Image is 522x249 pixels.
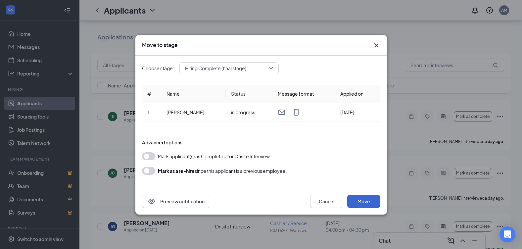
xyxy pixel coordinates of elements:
b: Mark as a re-hire [158,168,195,174]
svg: Email [278,108,286,116]
div: Open Intercom Messenger [499,226,515,242]
svg: Cross [372,41,380,49]
span: Choose stage: [142,65,174,72]
svg: MobileSms [292,108,300,116]
td: [PERSON_NAME] [161,103,226,122]
div: since this applicant is a previous employee. [158,167,287,175]
td: in progress [226,103,272,122]
button: Cancel [310,195,343,208]
th: Applied on [335,85,380,103]
button: EyePreview notification [142,195,210,208]
svg: Eye [148,197,156,205]
button: Close [372,41,380,49]
div: Advanced options [142,139,380,146]
th: Status [226,85,272,103]
th: Message format [272,85,335,103]
th: # [142,85,162,103]
span: Mark applicant(s) as Completed for Onsite Interview [158,152,270,160]
span: 1 [147,109,150,115]
h3: Move to stage [142,41,178,49]
td: [DATE] [335,103,380,122]
button: Move [347,195,380,208]
th: Name [161,85,226,103]
span: Hiring Complete (final stage) [185,63,246,73]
